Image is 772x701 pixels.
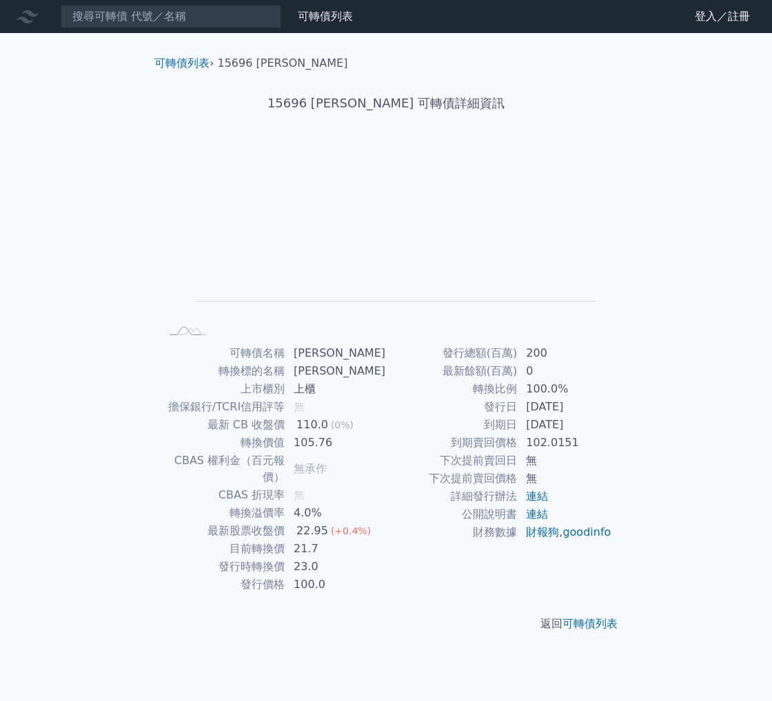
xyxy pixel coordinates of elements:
a: 可轉債列表 [154,56,210,70]
td: 轉換價值 [160,434,285,452]
td: 下次提前賣回日 [386,452,518,470]
a: 登入／註冊 [684,6,761,28]
td: 0 [518,362,612,380]
td: 財務數據 [386,523,518,541]
a: goodinfo [562,525,611,538]
td: CBAS 權利金（百元報價） [160,452,285,486]
td: 上櫃 [285,380,386,398]
td: 200 [518,344,612,362]
div: 22.95 [294,523,331,539]
td: 發行總額(百萬) [386,344,518,362]
span: 無 [294,400,305,413]
td: 無 [518,452,612,470]
p: 返回 [143,616,629,632]
td: 到期賣回價格 [386,434,518,452]
td: 到期日 [386,416,518,434]
td: 下次提前賣回價格 [386,470,518,488]
span: (+0.4%) [331,525,371,536]
td: 100.0% [518,380,612,398]
div: 110.0 [294,417,331,433]
input: 搜尋可轉債 代號／名稱 [61,5,281,28]
a: 連結 [526,490,548,503]
td: 公開說明書 [386,505,518,523]
td: 詳細發行辦法 [386,488,518,505]
td: 23.0 [285,558,386,576]
td: 目前轉換價 [160,540,285,558]
td: [DATE] [518,416,612,434]
span: 無 [294,488,305,501]
h1: 15696 [PERSON_NAME] 可轉債詳細資訊 [143,94,629,113]
span: 無承作 [294,462,327,475]
td: CBAS 折現率 [160,486,285,504]
td: 轉換溢價率 [160,504,285,522]
td: 最新 CB 收盤價 [160,416,285,434]
td: 4.0% [285,504,386,522]
td: 105.76 [285,434,386,452]
td: 發行價格 [160,576,285,594]
td: 21.7 [285,540,386,558]
a: 可轉債列表 [298,10,353,23]
g: Chart [183,156,596,321]
td: 最新股票收盤價 [160,522,285,540]
td: 可轉債名稱 [160,344,285,362]
td: [PERSON_NAME] [285,362,386,380]
td: 發行時轉換價 [160,558,285,576]
td: , [518,523,612,541]
a: 財報狗 [526,525,559,538]
td: 無 [518,470,612,488]
a: 連結 [526,508,548,521]
td: 擔保銀行/TCRI信用評等 [160,398,285,416]
td: 最新餘額(百萬) [386,362,518,380]
li: › [154,55,214,72]
a: 可轉債列表 [562,617,618,630]
td: 100.0 [285,576,386,594]
td: 轉換標的名稱 [160,362,285,380]
li: 15696 [PERSON_NAME] [218,55,348,72]
td: [DATE] [518,398,612,416]
td: 102.0151 [518,434,612,452]
span: (0%) [331,419,354,430]
td: [PERSON_NAME] [285,344,386,362]
td: 發行日 [386,398,518,416]
td: 轉換比例 [386,380,518,398]
td: 上市櫃別 [160,380,285,398]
